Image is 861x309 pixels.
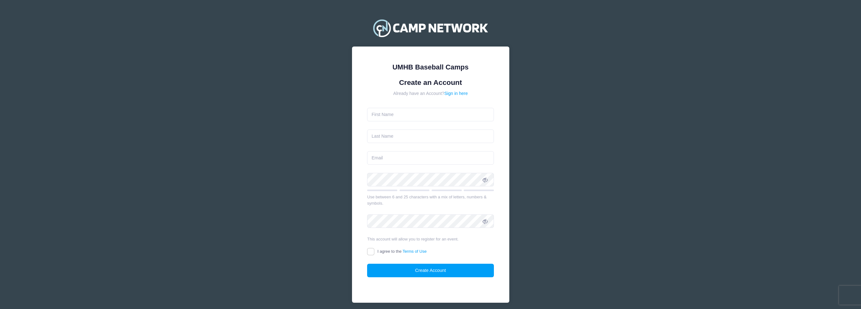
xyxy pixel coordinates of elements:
[367,194,494,206] div: Use between 6 and 25 characters with a mix of letters, numbers & symbols.
[367,62,494,72] div: UMHB Baseball Camps
[444,91,468,96] a: Sign in here
[367,78,494,87] h1: Create an Account
[367,90,494,97] div: Already have an Account?
[367,264,494,277] button: Create Account
[370,15,490,41] img: Camp Network
[377,249,427,254] span: I agree to the
[403,249,427,254] a: Terms of Use
[367,236,494,242] div: This account will allow you to register for an event.
[367,151,494,165] input: Email
[367,248,374,255] input: I agree to theTerms of Use
[367,130,494,143] input: Last Name
[367,108,494,121] input: First Name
